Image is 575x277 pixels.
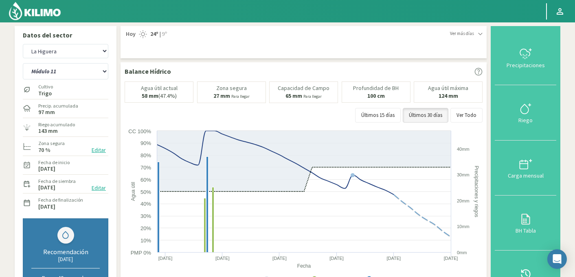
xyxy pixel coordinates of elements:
[141,85,178,91] p: Agua útil actual
[213,92,230,99] b: 27 mm
[474,165,479,217] text: Precipitaciones y riegos
[285,92,302,99] b: 65 mm
[216,85,247,91] p: Zona segura
[128,128,151,134] text: CC 100%
[297,263,311,269] text: Fecha
[89,145,108,155] button: Editar
[547,249,567,269] div: Open Intercom Messenger
[457,198,470,203] text: 20mm
[38,204,55,209] label: [DATE]
[38,196,83,204] label: Fecha de finalización
[130,182,136,201] text: Agua útil
[31,248,100,256] div: Recomendación
[457,224,470,229] text: 10mm
[38,110,55,115] label: 97 mm
[140,152,151,158] text: 80%
[140,165,151,171] text: 70%
[31,256,100,263] div: [DATE]
[457,172,470,177] text: 30mm
[89,183,108,193] button: Editar
[450,108,483,123] button: Ver Todo
[23,30,108,40] p: Datos del sector
[457,147,470,152] text: 40mm
[158,256,173,261] text: [DATE]
[38,102,78,110] label: Precip. acumulada
[355,108,401,123] button: Últimos 15 días
[329,256,344,261] text: [DATE]
[142,92,158,99] b: 58 mm
[231,94,250,99] small: Para llegar
[140,140,151,146] text: 90%
[38,140,65,147] label: Zona segura
[140,225,151,231] text: 20%
[497,173,554,178] div: Carga mensual
[495,85,556,140] button: Riego
[367,92,385,99] b: 100 cm
[272,256,287,261] text: [DATE]
[142,93,177,99] p: (47.4%)
[353,85,399,91] p: Profundidad de BH
[131,250,151,256] text: PMP 0%
[140,201,151,207] text: 40%
[38,166,55,171] label: [DATE]
[439,92,458,99] b: 124 mm
[403,108,448,123] button: Últimos 30 días
[140,177,151,183] text: 60%
[161,30,167,38] span: 9º
[497,228,554,233] div: BH Tabla
[386,256,401,261] text: [DATE]
[215,256,230,261] text: [DATE]
[450,30,474,37] span: Ver más días
[444,256,458,261] text: [DATE]
[150,30,158,37] strong: 24º
[495,141,556,196] button: Carga mensual
[160,30,161,38] span: |
[497,62,554,68] div: Precipitaciones
[38,121,75,128] label: Riego acumulado
[38,185,55,190] label: [DATE]
[38,83,53,90] label: Cultivo
[278,85,329,91] p: Capacidad de Campo
[38,91,53,96] label: Trigo
[303,94,322,99] small: Para llegar
[457,250,467,255] text: 0mm
[38,159,70,166] label: Fecha de inicio
[125,30,136,38] span: Hoy
[38,128,58,134] label: 143 mm
[495,196,556,251] button: BH Tabla
[428,85,468,91] p: Agua útil máxima
[140,213,151,219] text: 30%
[140,237,151,244] text: 10%
[140,189,151,195] text: 50%
[38,147,50,153] label: 70 %
[125,66,171,76] p: Balance Hídrico
[8,1,61,21] img: Kilimo
[495,30,556,85] button: Precipitaciones
[497,117,554,123] div: Riego
[38,178,76,185] label: Fecha de siembra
